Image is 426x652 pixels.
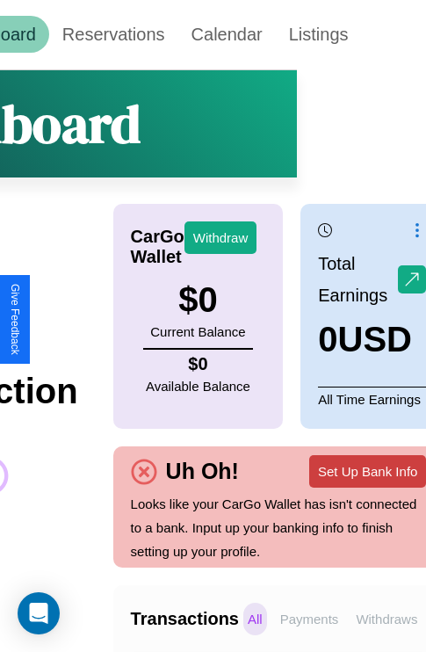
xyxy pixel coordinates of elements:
[150,320,245,344] p: Current Balance
[18,592,60,634] div: Open Intercom Messenger
[318,248,398,311] p: Total Earnings
[146,374,250,398] p: Available Balance
[150,280,245,320] h3: $ 0
[276,603,343,635] p: Payments
[243,603,267,635] p: All
[49,16,178,53] a: Reservations
[351,603,422,635] p: Withdraws
[318,387,426,411] p: All Time Earnings
[178,16,276,53] a: Calendar
[9,284,21,355] div: Give Feedback
[146,354,250,374] h4: $ 0
[276,16,362,53] a: Listings
[309,455,426,488] button: Set Up Bank Info
[157,459,248,484] h4: Uh Oh!
[131,227,184,267] h4: CarGo Wallet
[184,221,257,254] button: Withdraw
[131,609,239,629] h4: Transactions
[318,320,426,359] h3: 0 USD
